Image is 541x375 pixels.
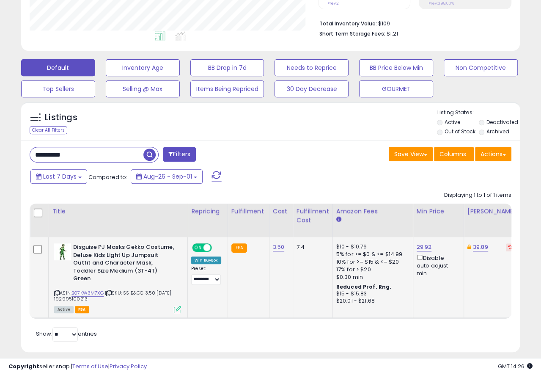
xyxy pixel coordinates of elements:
button: BB Price Below Min [359,59,433,76]
button: Items Being Repriced [190,80,264,97]
a: B07KW3M7XG [71,290,104,297]
strong: Copyright [8,362,39,370]
div: Displaying 1 to 1 of 1 items [444,191,511,199]
small: Amazon Fees. [336,216,341,223]
span: | SKU: SS B&GC 3.50 [DATE] 192995100213 [54,290,171,302]
img: 418kV9zAbFL._SL40_.jpg [54,243,71,260]
small: Prev: 2 [327,1,339,6]
button: BB Drop in 7d [190,59,264,76]
a: Privacy Policy [110,362,147,370]
button: Filters [163,147,196,162]
div: $0.30 min [336,273,406,281]
p: Listing States: [437,109,520,117]
div: 17% for > $20 [336,266,406,273]
a: 29.92 [417,243,432,251]
b: Total Inventory Value: [319,20,377,27]
button: Columns [434,147,474,161]
div: Repricing [191,207,224,216]
div: Title [52,207,184,216]
a: 39.89 [473,243,488,251]
div: $10 - $10.76 [336,243,406,251]
div: 5% for >= $0 & <= $14.99 [336,251,406,258]
b: Short Term Storage Fees: [319,30,385,37]
div: ASIN: [54,243,181,312]
div: [PERSON_NAME] [467,207,518,216]
div: Fulfillment Cost [297,207,329,225]
div: $20.01 - $21.68 [336,298,406,305]
div: Disable auto adjust min [417,253,457,277]
b: Disguise PJ Masks Gekko Costume, Deluxe Kids Light Up Jumpsuit Outfit and Character Mask, Toddler... [73,243,176,285]
a: 3.50 [273,243,285,251]
span: OFF [211,244,224,251]
div: 7.4 [297,243,326,251]
a: Terms of Use [72,362,108,370]
div: Fulfillment [231,207,266,216]
button: Aug-26 - Sep-01 [131,169,203,184]
button: Needs to Reprice [275,59,349,76]
span: Last 7 Days [43,172,77,181]
small: FBA [231,243,247,253]
button: Non Competitive [444,59,518,76]
div: seller snap | | [8,363,147,371]
div: Win BuyBox [191,256,221,264]
div: $15 - $15.83 [336,290,406,298]
div: Min Price [417,207,460,216]
span: Compared to: [88,173,127,181]
button: Inventory Age [106,59,180,76]
b: Reduced Prof. Rng. [336,283,392,290]
label: Archived [486,128,509,135]
button: Actions [475,147,511,161]
label: Out of Stock [445,128,475,135]
span: FBA [75,306,89,313]
span: ON [193,244,203,251]
label: Deactivated [486,119,518,126]
h5: Listings [45,112,77,124]
li: $109 [319,18,505,28]
button: Default [21,59,95,76]
button: GOURMET [359,80,433,97]
span: All listings currently available for purchase on Amazon [54,306,74,313]
div: Amazon Fees [336,207,409,216]
button: Last 7 Days [30,169,87,184]
div: 10% for >= $15 & <= $20 [336,258,406,266]
label: Active [445,119,460,126]
span: Aug-26 - Sep-01 [143,172,192,181]
button: Selling @ Max [106,80,180,97]
span: $1.21 [387,30,398,38]
div: Clear All Filters [30,126,67,134]
span: 2025-09-9 14:26 GMT [498,362,533,370]
button: Save View [389,147,433,161]
span: Columns [439,150,466,158]
small: Prev: 398.00% [428,1,453,6]
span: Show: entries [36,330,97,338]
button: 30 Day Decrease [275,80,349,97]
div: Cost [273,207,289,216]
button: Top Sellers [21,80,95,97]
div: Preset: [191,266,221,285]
